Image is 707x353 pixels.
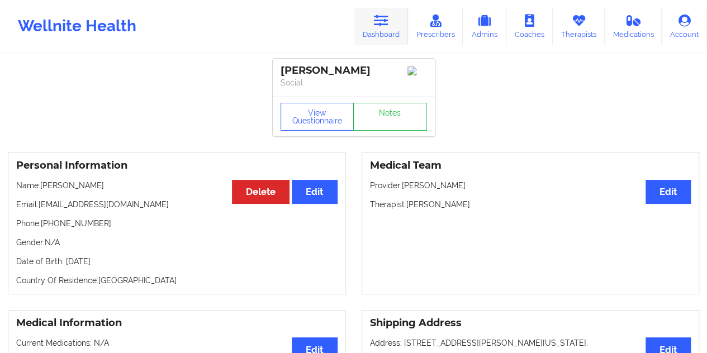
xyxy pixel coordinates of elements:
[16,180,338,191] p: Name: [PERSON_NAME]
[370,337,691,349] p: Address: [STREET_ADDRESS][PERSON_NAME][US_STATE].
[408,8,463,45] a: Prescribers
[292,180,337,204] button: Edit
[16,337,338,349] p: Current Medications: N/A
[370,317,691,330] h3: Shipping Address
[281,77,427,88] p: Social
[370,199,691,210] p: Therapist: [PERSON_NAME]
[16,256,338,267] p: Date of Birth: [DATE]
[16,159,338,172] h3: Personal Information
[662,8,707,45] a: Account
[16,275,338,286] p: Country Of Residence: [GEOGRAPHIC_DATA]
[353,103,427,131] a: Notes
[506,8,553,45] a: Coaches
[354,8,408,45] a: Dashboard
[281,64,427,77] div: [PERSON_NAME]
[370,180,691,191] p: Provider: [PERSON_NAME]
[370,159,691,172] h3: Medical Team
[16,199,338,210] p: Email: [EMAIL_ADDRESS][DOMAIN_NAME]
[605,8,662,45] a: Medications
[16,317,338,330] h3: Medical Information
[232,180,290,204] button: Delete
[407,66,427,75] img: Image%2Fplaceholer-image.png
[463,8,506,45] a: Admins
[646,180,691,204] button: Edit
[16,218,338,229] p: Phone: [PHONE_NUMBER]
[281,103,354,131] button: View Questionnaire
[553,8,605,45] a: Therapists
[16,237,338,248] p: Gender: N/A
